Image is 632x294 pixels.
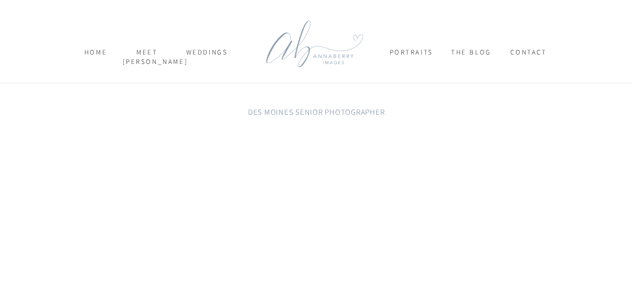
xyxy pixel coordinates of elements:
a: meet [PERSON_NAME] [123,48,172,66]
a: CONTACT [503,48,555,66]
h1: Des Moines Senior photographer [213,106,420,124]
a: Portraits [390,48,433,66]
a: home [78,48,114,66]
a: THE BLOG [445,48,498,66]
a: weddings [181,48,233,66]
